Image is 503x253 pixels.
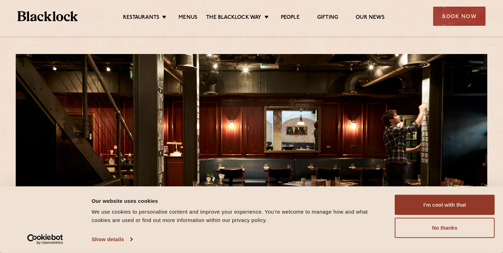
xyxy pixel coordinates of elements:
[356,14,385,22] a: Our News
[92,197,387,205] div: Our website uses cookies
[433,7,486,26] div: Book Now
[92,208,387,224] div: We use cookies to personalise content and improve your experience. You're welcome to manage how a...
[395,218,495,238] button: No thanks
[15,234,76,245] a: Usercentrics Cookiebot - opens in a new window
[395,195,495,215] button: I'm cool with that
[281,14,300,22] a: People
[317,14,338,22] a: Gifting
[123,14,159,22] a: Restaurants
[178,14,197,22] a: Menus
[92,234,132,245] a: Show details
[17,11,78,21] img: BL_Textured_Logo-footer-cropped.svg
[206,14,261,22] a: The Blacklock Way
